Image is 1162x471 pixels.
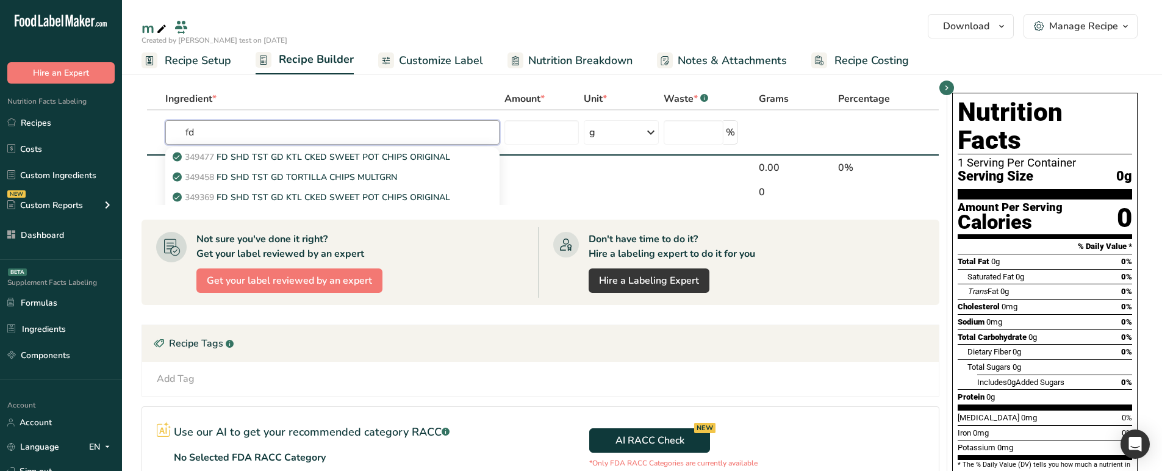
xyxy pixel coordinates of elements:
a: 349477FD SHD TST GD KTL CKED SWEET POT CHIPS ORIGINAL [165,147,500,167]
span: Unit [584,92,607,106]
h1: Nutrition Facts [958,98,1132,154]
div: BETA [8,268,27,276]
button: Get your label reviewed by an expert [196,268,382,293]
span: Sodium [958,317,984,326]
div: 0 [1117,202,1132,234]
span: Get your label reviewed by an expert [207,273,372,288]
div: Add Tag [157,372,195,386]
span: 0g [1013,362,1021,372]
span: 0% [1122,413,1132,422]
span: Percentage [838,92,890,106]
span: 0% [1122,428,1132,437]
div: Don't have time to do it? Hire a labeling expert to do it for you [589,232,755,261]
div: Manage Recipe [1049,19,1118,34]
span: 0g [1016,272,1024,281]
button: Hire an Expert [7,62,115,84]
span: [MEDICAL_DATA] [958,413,1019,422]
span: Saturated Fat [967,272,1014,281]
span: Total Sugars [967,362,1011,372]
span: Recipe Setup [165,52,231,69]
div: 0 [759,185,833,200]
span: 349477 [185,151,214,163]
input: Add Ingredient [165,120,500,145]
span: Potassium [958,443,995,452]
div: 1 Serving Per Container [958,157,1132,169]
span: 0mg [1021,413,1037,422]
div: NEW [694,423,715,433]
span: 0% [1121,317,1132,326]
a: Notes & Attachments [657,47,787,74]
button: Download [928,14,1014,38]
p: FD SHD TST GD KTL CKED SWEET POT CHIPS ORIGINAL [175,151,450,164]
span: 0mg [1002,302,1017,311]
a: Customize Label [378,47,483,74]
span: Nutrition Breakdown [528,52,633,69]
span: Notes & Attachments [678,52,787,69]
a: Hire a Labeling Expert [589,268,709,293]
span: 0g [986,392,995,401]
span: AI RACC Check [615,433,684,448]
a: Nutrition Breakdown [507,47,633,74]
span: Protein [958,392,984,401]
div: Calories [958,214,1063,231]
span: 0% [1121,333,1132,342]
div: 0% [838,160,913,175]
div: NEW [7,190,26,198]
span: 0mg [986,317,1002,326]
button: AI RACC Check NEW [589,428,710,453]
p: *Only FDA RACC Categories are currently available [589,458,758,469]
span: Recipe Builder [279,51,354,68]
div: Open Intercom Messenger [1121,430,1150,459]
span: Ingredient [165,92,217,106]
span: 0g [1013,347,1021,356]
button: Manage Recipe [1024,14,1138,38]
span: 0% [1121,378,1132,387]
span: Created by [PERSON_NAME] test on [DATE] [142,35,287,45]
a: Language [7,436,59,458]
span: Total Fat [958,257,989,266]
div: Not sure you've done it right? Get your label reviewed by an expert [196,232,364,261]
span: 349369 [185,192,214,203]
span: 0g [1116,169,1132,184]
div: Recipe Tags [142,325,939,362]
span: Amount [504,92,545,106]
span: Total Carbohydrate [958,333,1027,342]
span: Recipe Costing [834,52,909,69]
p: FD SHD TST GD TORTILLA CHIPS MULTGRN [175,171,397,184]
span: Serving Size [958,169,1033,184]
span: 0% [1121,287,1132,296]
span: Grams [759,92,789,106]
span: 0% [1121,347,1132,356]
span: Cholesterol [958,302,1000,311]
div: Amount Per Serving [958,202,1063,214]
span: 0g [1028,333,1037,342]
span: Download [943,19,989,34]
span: Dietary Fiber [967,347,1011,356]
a: Recipe Builder [256,46,354,75]
a: Recipe Costing [811,47,909,74]
a: 349458FD SHD TST GD TORTILLA CHIPS MULTGRN [165,167,500,187]
span: 0g [991,257,1000,266]
span: Customize Label [399,52,483,69]
span: 0g [1007,378,1016,387]
span: 349458 [185,171,214,183]
a: 349369FD SHD TST GD KTL CKED SWEET POT CHIPS ORIGINAL [165,187,500,207]
section: % Daily Value * [958,239,1132,254]
div: Waste [664,92,708,106]
i: Trans [967,287,988,296]
div: Custom Reports [7,199,83,212]
div: EN [89,440,115,455]
span: Includes Added Sugars [977,378,1064,387]
p: FD SHD TST GD KTL CKED SWEET POT CHIPS ORIGINAL [175,191,450,204]
span: 0% [1121,257,1132,266]
span: 0% [1121,272,1132,281]
span: 0mg [997,443,1013,452]
span: Fat [967,287,999,296]
span: 0mg [973,428,989,437]
div: 0.00 [759,160,833,175]
div: g [589,125,595,140]
span: Iron [958,428,971,437]
div: m [142,17,169,39]
a: Recipe Setup [142,47,231,74]
span: 0% [1121,302,1132,311]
